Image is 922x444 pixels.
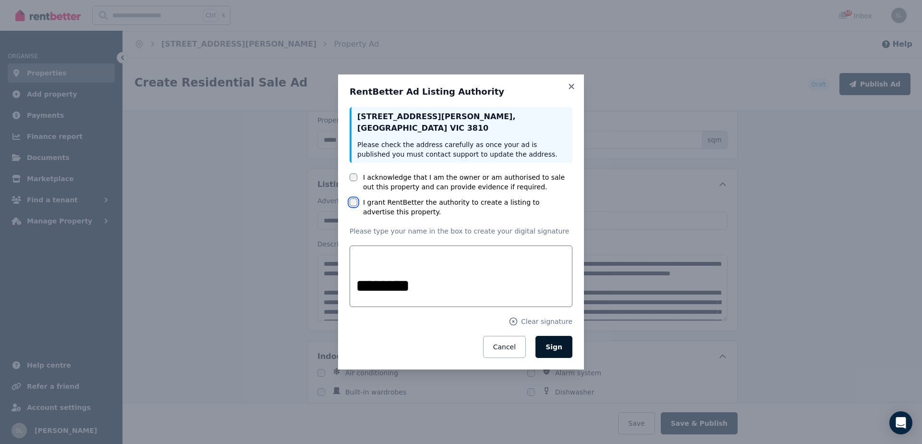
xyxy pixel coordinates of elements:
[350,226,572,236] p: Please type your name in the box to create your digital signature
[483,336,526,358] button: Cancel
[350,86,572,98] h3: RentBetter Ad Listing Authority
[363,197,572,217] label: I grant RentBetter the authority to create a listing to advertise this property.
[357,140,567,159] p: Please check the address carefully as once your ad is published you must contact support to updat...
[521,317,572,326] span: Clear signature
[535,336,572,358] button: Sign
[357,111,567,134] p: [STREET_ADDRESS][PERSON_NAME] , [GEOGRAPHIC_DATA] VIC 3810
[363,173,572,192] label: I acknowledge that I am the owner or am authorised to sale out this property and can provide evid...
[889,411,912,434] div: Open Intercom Messenger
[546,343,562,351] span: Sign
